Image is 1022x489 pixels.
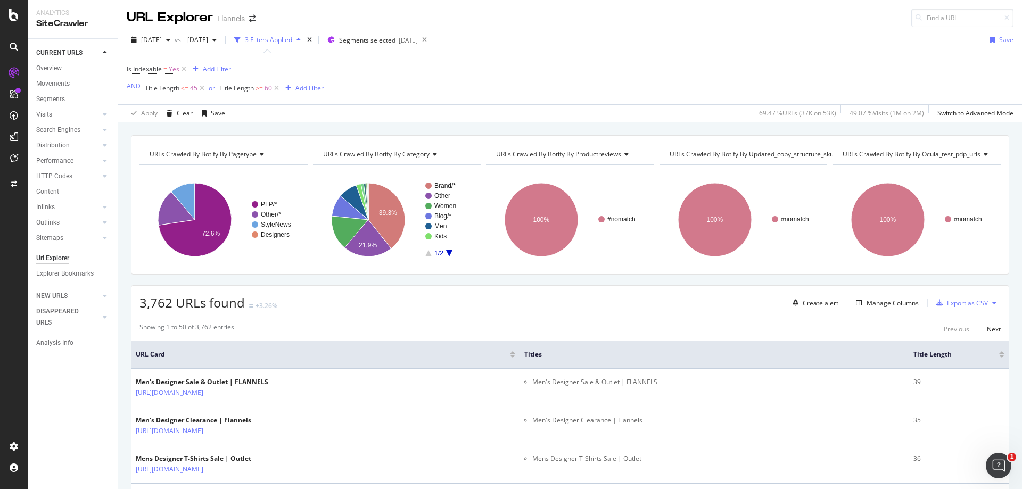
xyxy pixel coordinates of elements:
div: Content [36,186,59,197]
div: DISAPPEARED URLS [36,306,90,328]
div: Clear [177,109,193,118]
a: Distribution [36,140,100,151]
span: URLs Crawled By Botify By category [323,150,430,159]
button: Apply [127,105,158,122]
button: Manage Columns [852,296,919,309]
div: Analytics [36,9,109,18]
div: 35 [913,416,1004,425]
iframe: Intercom live chat [986,453,1011,478]
text: 100% [533,216,550,223]
span: Titles [524,350,888,359]
a: Content [36,186,110,197]
div: Add Filter [295,84,324,93]
a: Inlinks [36,202,100,213]
div: Add Filter [203,64,231,73]
div: Showing 1 to 50 of 3,762 entries [139,322,234,335]
button: Next [987,322,1001,335]
div: Create alert [803,299,838,308]
h4: URLs Crawled By Botify By updated_copy_structure_skus [667,146,853,163]
div: Switch to Advanced Mode [937,109,1013,118]
span: 2025 Aug. 16th [141,35,162,44]
div: 69.47 % URLs ( 37K on 53K ) [759,109,836,118]
span: URLs Crawled By Botify By updated_copy_structure_skus [670,150,837,159]
h4: URLs Crawled By Botify By productreviews [494,146,645,163]
div: Analysis Info [36,337,73,349]
div: +3.26% [256,301,277,310]
text: 100% [880,216,896,223]
span: Yes [169,62,179,77]
a: [URL][DOMAIN_NAME] [136,387,203,398]
a: Performance [36,155,100,167]
text: Blog/* [434,212,451,220]
span: URLs Crawled By Botify By ocula_test_pdp_urls [843,150,980,159]
svg: A chart. [139,173,308,266]
button: [DATE] [127,31,175,48]
a: Explorer Bookmarks [36,268,110,279]
button: Save [986,31,1013,48]
text: 1/2 [434,250,443,257]
img: Equal [249,304,253,308]
button: Clear [162,105,193,122]
span: 1 [1008,453,1016,461]
div: Sitemaps [36,233,63,244]
div: 39 [913,377,1004,387]
div: SiteCrawler [36,18,109,30]
text: Other/* [261,211,281,218]
div: Save [999,35,1013,44]
div: 49.07 % Visits ( 1M on 2M ) [850,109,924,118]
a: [URL][DOMAIN_NAME] [136,464,203,475]
div: Url Explorer [36,253,69,264]
div: arrow-right-arrow-left [249,15,256,22]
div: Overview [36,63,62,74]
a: Sitemaps [36,233,100,244]
a: Outlinks [36,217,100,228]
div: Men's Designer Sale & Outlet | FLANNELS [136,377,268,387]
text: #nomatch [607,216,636,223]
div: Outlinks [36,217,60,228]
button: Segments selected[DATE] [323,31,418,48]
button: Add Filter [188,63,231,76]
span: Title Length [219,84,254,93]
button: Export as CSV [932,294,988,311]
button: Save [197,105,225,122]
a: [URL][DOMAIN_NAME] [136,426,203,436]
span: 2025 Jul. 17th [183,35,208,44]
text: Designers [261,231,290,238]
text: StyleNews [261,221,291,228]
text: 39.3% [378,209,397,217]
h4: URLs Crawled By Botify By ocula_test_pdp_urls [840,146,996,163]
button: or [209,83,215,93]
div: Segments [36,94,65,105]
span: URLs Crawled By Botify By productreviews [496,150,621,159]
input: Find a URL [911,9,1013,27]
a: HTTP Codes [36,171,100,182]
text: Brand/* [434,182,456,189]
a: NEW URLS [36,291,100,302]
div: NEW URLS [36,291,68,302]
button: Add Filter [281,82,324,95]
a: Visits [36,109,100,120]
span: 45 [190,81,197,96]
svg: A chart. [313,173,481,266]
div: Visits [36,109,52,120]
span: = [163,64,167,73]
svg: A chart. [833,173,1001,266]
button: 3 Filters Applied [230,31,305,48]
div: Men's Designer Clearance | Flannels [136,416,251,425]
div: Distribution [36,140,70,151]
div: Save [211,109,225,118]
div: [DATE] [399,36,418,45]
a: Url Explorer [36,253,110,264]
div: Mens Designer T-Shirts Sale | Outlet [136,454,251,463]
svg: A chart. [660,173,828,266]
span: Segments selected [339,36,395,45]
span: URLs Crawled By Botify By pagetype [150,150,257,159]
span: Title Length [913,350,983,359]
svg: A chart. [486,173,654,266]
a: CURRENT URLS [36,47,100,59]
